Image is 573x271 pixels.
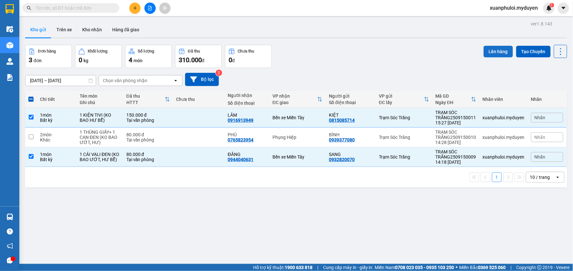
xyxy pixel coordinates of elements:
[272,93,317,99] div: VP nhận
[530,174,550,180] div: 10 / trang
[436,100,471,105] div: Ngày ĐH
[188,49,200,53] div: Đã thu
[272,135,322,140] div: Phụng Hiệp
[555,175,560,180] svg: open
[103,77,147,84] div: Chọn văn phòng nhận
[228,157,254,162] div: 0944040631
[126,137,170,142] div: Tại văn phòng
[535,135,546,140] span: Nhãn
[436,160,476,165] div: 14:18 [DATE]
[75,45,122,68] button: Khối lượng0kg
[329,157,355,162] div: 0932820070
[253,264,312,271] span: Hỗ trợ kỹ thuật:
[379,115,429,120] div: Trạm Sóc Trăng
[129,56,132,64] span: 4
[379,100,424,105] div: ĐC lấy
[34,58,42,63] span: đơn
[436,110,476,120] div: TRẠM SÓC TRĂNG2509150011
[126,100,165,105] div: HTTT
[272,115,322,120] div: Bến xe Miền Tây
[546,5,552,11] img: icon-new-feature
[238,49,254,53] div: Chưa thu
[329,118,355,123] div: 0815085714
[179,56,202,64] span: 310.000
[80,100,120,105] div: Ghi chú
[6,74,13,81] img: solution-icon
[561,5,567,11] span: caret-down
[176,97,222,102] div: Chưa thu
[144,3,156,14] button: file-add
[379,93,424,99] div: VP gửi
[77,22,107,37] button: Kho nhận
[379,135,429,140] div: Trạm Sóc Trăng
[126,118,170,123] div: Tại văn phòng
[483,135,525,140] div: xuanphuloi.myduyen
[228,118,254,123] div: 0916913949
[80,152,120,162] div: 1 CÁI VALI ĐEN (KO BAO ƯỚT, HƯ BỂ)
[173,78,178,83] svg: open
[269,91,326,108] th: Toggle SortBy
[317,264,318,271] span: |
[329,137,355,142] div: 0939377080
[329,93,372,99] div: Người gửi
[6,214,13,220] img: warehouse-icon
[329,112,372,118] div: KIỆT
[123,91,173,108] th: Toggle SortBy
[511,264,512,271] span: |
[6,42,13,49] img: warehouse-icon
[163,6,167,10] span: aim
[88,49,108,53] div: Khối lượng
[436,149,476,160] div: TRẠM SÓC TRĂNG2509150009
[216,70,222,76] sup: 2
[38,49,56,53] div: Đơn hàng
[329,152,372,157] div: SANG
[228,132,266,137] div: PHÚ
[80,130,120,145] div: 1 THÙNG GIẤY+ 1 CAN ĐEN (KO BAO ƯỚT, HƯ)
[51,22,77,37] button: Trên xe
[126,157,170,162] div: Tại văn phòng
[436,93,471,99] div: Mã GD
[25,75,96,86] input: Select a date range.
[436,130,476,140] div: TRẠM SÓC TRĂNG2509150010
[107,22,144,37] button: Hàng đã giao
[228,93,266,98] div: Người nhận
[395,265,454,270] strong: 0708 023 035 - 0935 103 250
[40,157,73,162] div: Bất kỳ
[478,265,506,270] strong: 0369 525 060
[79,56,82,64] span: 0
[40,97,73,102] div: Chi tiết
[484,46,513,57] button: Lên hàng
[432,91,479,108] th: Toggle SortBy
[285,265,312,270] strong: 1900 633 818
[551,3,553,7] span: 1
[436,140,476,145] div: 14:28 [DATE]
[436,120,476,125] div: 15:27 [DATE]
[535,154,546,160] span: Nhãn
[5,4,14,14] img: logo-vxr
[531,20,553,27] div: ver 1.8.143
[516,46,551,57] button: Tạo Chuyến
[229,56,232,64] span: 0
[129,3,141,14] button: plus
[272,100,317,105] div: ĐC giao
[35,5,112,12] input: Tìm tên, số ĐT hoặc mã đơn
[27,6,31,10] span: search
[376,91,432,108] th: Toggle SortBy
[379,154,429,160] div: Trạm Sóc Trăng
[459,264,506,271] span: Miền Bắc
[159,3,171,14] button: aim
[126,112,170,118] div: 150.000 đ
[29,56,32,64] span: 3
[40,152,73,157] div: 1 món
[485,4,543,12] span: xuanphuloi.myduyen
[456,266,458,269] span: ⚪️
[6,26,13,33] img: warehouse-icon
[133,6,137,10] span: plus
[558,3,569,14] button: caret-down
[25,22,51,37] button: Kho gửi
[272,154,322,160] div: Bến xe Miền Tây
[550,3,554,7] sup: 1
[40,112,73,118] div: 1 món
[535,115,546,120] span: Nhãn
[6,58,13,65] img: warehouse-icon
